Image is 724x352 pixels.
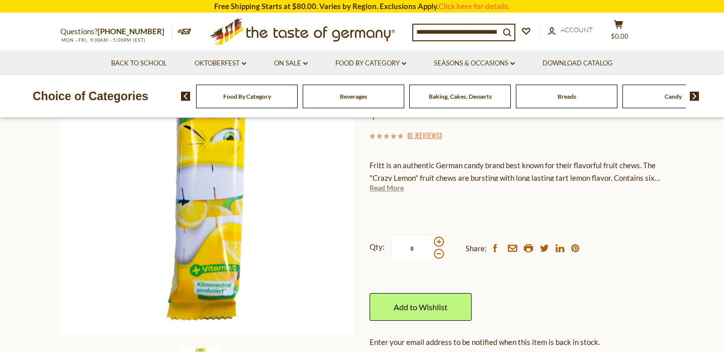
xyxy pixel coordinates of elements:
p: Questions? [60,25,172,38]
span: $0.00 [611,32,628,40]
a: Candy [665,93,682,100]
a: 0 Reviews [409,130,440,141]
a: On Sale [274,58,308,69]
a: Read More [370,183,404,193]
a: Food By Category [335,58,406,69]
input: Qty: [391,235,432,262]
div: Enter your email address to be notified when this item is back in stock. [370,336,664,348]
span: MON - FRI, 9:00AM - 5:00PM (EST) [60,37,146,43]
a: Baking, Cakes, Desserts [429,93,492,100]
img: next arrow [690,92,699,101]
a: Add to Wishlist [370,293,472,321]
a: Beverages [340,93,367,100]
button: $0.00 [603,20,633,45]
a: Back to School [111,58,167,69]
span: $2.55 [370,104,405,121]
a: [PHONE_NUMBER] [98,27,164,36]
a: Seasons & Occasions [434,58,515,69]
p: Fritt is an authentic German candy brand best known for their flavorful fruit chews. The "Crazy L... [370,159,664,184]
a: Click here for details. [438,2,510,11]
strong: Qty: [370,241,385,253]
img: previous arrow [181,92,191,101]
a: Food By Category [223,93,271,100]
a: Breads [558,93,576,100]
a: Account [548,25,593,36]
span: Share: [466,242,487,255]
span: ( ) [407,130,442,140]
span: Account [561,26,593,34]
a: Download Catalog [542,58,613,69]
img: Fritt Crazy Lemon Fruit Chews [60,40,354,335]
a: Oktoberfest [195,58,246,69]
